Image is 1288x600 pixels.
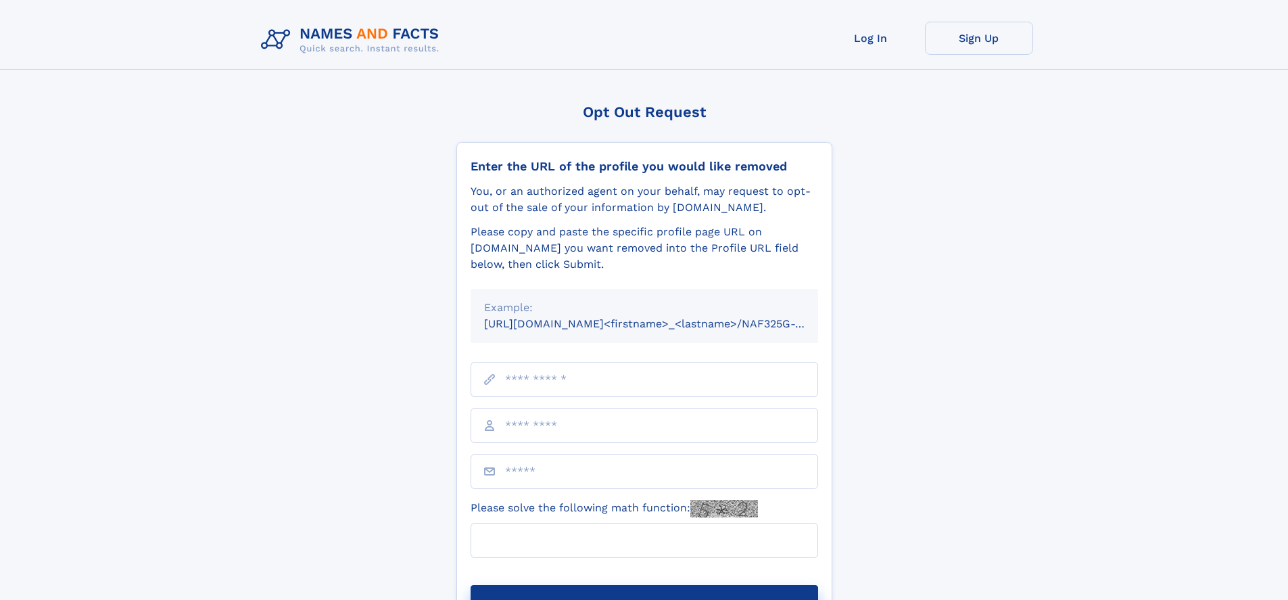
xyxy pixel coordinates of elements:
[817,22,925,55] a: Log In
[471,159,818,174] div: Enter the URL of the profile you would like removed
[484,317,844,330] small: [URL][DOMAIN_NAME]<firstname>_<lastname>/NAF325G-xxxxxxxx
[456,103,832,120] div: Opt Out Request
[484,300,805,316] div: Example:
[471,500,758,517] label: Please solve the following math function:
[256,22,450,58] img: Logo Names and Facts
[471,224,818,273] div: Please copy and paste the specific profile page URL on [DOMAIN_NAME] you want removed into the Pr...
[925,22,1033,55] a: Sign Up
[471,183,818,216] div: You, or an authorized agent on your behalf, may request to opt-out of the sale of your informatio...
